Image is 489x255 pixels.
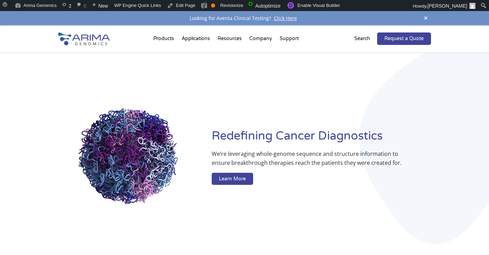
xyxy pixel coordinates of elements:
a: Learn More [212,173,253,185]
span: [PERSON_NAME] [428,3,467,9]
p: Search [354,34,370,43]
div: Looking for Aventa Clinical Testing? [58,14,431,23]
p: We’re leveraging whole-genome sequence and structure information to ensure breakthrough therapies... [212,149,403,173]
a: Click Here [271,15,300,21]
div: OK [211,3,215,8]
h1: Redefining Cancer Diagnostics [212,128,431,149]
a: Request a Quote [377,32,431,45]
img: Arima-Genomics-logo [58,32,110,45]
iframe: Chat Widget [454,222,489,255]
